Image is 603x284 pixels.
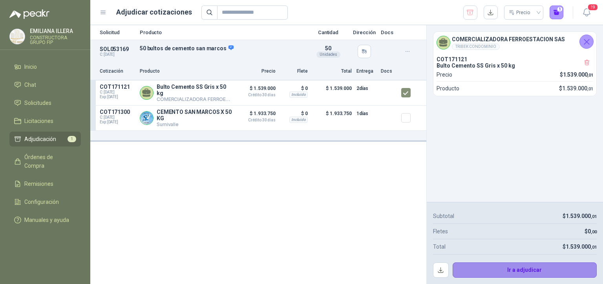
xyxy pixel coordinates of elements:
p: $ 0 [280,84,308,93]
span: 50 [325,45,331,51]
button: 1 [550,5,564,20]
span: 19 [587,4,598,11]
a: Inicio [9,59,81,74]
p: 1 días [356,109,376,118]
p: Sumivalle [157,121,232,127]
p: Docs [381,68,397,75]
p: EMILIANA ILLERA [30,28,81,34]
p: CONSTRUCTORA GRUPO FIP [30,35,81,45]
span: 0 [588,228,597,235]
img: Company Logo [140,112,153,125]
p: COMERCIALIZADORA FERROESTACION SAS [157,96,232,102]
div: Unidades [316,51,340,58]
p: Precio [236,68,276,75]
div: Precio [509,7,532,18]
span: ,01 [587,86,593,92]
p: Solicitud [100,30,135,35]
span: C: [DATE] [100,90,135,95]
span: Remisiones [24,180,53,188]
p: Producto [140,68,232,75]
span: ,00 [591,229,597,235]
p: COT171300 [100,109,135,115]
div: Incluido [289,92,308,98]
span: Licitaciones [24,117,53,125]
a: Remisiones [9,176,81,191]
span: C: [DATE] [100,115,135,120]
span: Configuración [24,198,59,206]
span: Órdenes de Compra [24,153,73,170]
span: Exp: [DATE] [100,120,135,125]
a: Adjudicación1 [9,132,81,147]
div: TRIBEK CONDOMINIO [452,44,500,50]
p: $ [563,242,597,251]
a: Órdenes de Compra [9,150,81,173]
p: Cantidad [309,30,348,35]
p: Dirección [353,30,376,35]
img: Logo peakr [9,9,49,19]
span: Adjudicación [24,135,56,143]
p: $ [585,227,597,236]
p: $ 1.933.750 [312,109,352,127]
p: $ 1.933.750 [236,109,276,122]
span: Inicio [24,62,37,71]
div: COMERCIALIZADORA FERROESTACION SASTRIBEK CONDOMINIO [433,32,596,53]
a: Solicitudes [9,95,81,110]
p: $ [559,84,593,93]
span: 1.539.000 [563,71,593,78]
p: COT171121 [100,84,135,90]
span: ,01 [591,214,597,219]
p: Producto [140,30,304,35]
p: Producto [437,84,459,93]
p: Bulto Cemento SS Gris x 50 kg [157,84,232,96]
p: Cotización [100,68,135,75]
p: Subtotal [433,212,454,220]
p: $ 0 [280,109,308,118]
a: Chat [9,77,81,92]
p: Flete [280,68,308,75]
h4: COMERCIALIZADORA FERROESTACION SAS [452,35,565,44]
span: Manuales y ayuda [24,216,69,224]
span: Crédito 30 días [236,93,276,97]
p: Docs [381,30,397,35]
p: Fletes [433,227,448,236]
p: Precio [437,70,452,79]
p: Bulto Cemento SS Gris x 50 kg [437,62,593,69]
p: $ [563,212,597,220]
span: 1.539.000 [562,85,593,92]
p: Total [312,68,352,75]
a: Configuración [9,194,81,209]
p: SOL053169 [100,46,135,52]
a: Licitaciones [9,114,81,128]
button: 19 [579,5,594,20]
span: ,01 [591,245,597,250]
h1: Adjudicar cotizaciones [116,7,192,18]
p: $ [560,70,593,79]
span: 1.539.000 [566,213,597,219]
button: Ir a adjudicar [453,262,597,278]
span: 1.539.000 [566,244,597,250]
p: C: [DATE] [100,52,135,57]
p: Total [433,242,446,251]
span: Solicitudes [24,99,51,107]
p: COT171121 [437,56,593,62]
p: 50 bultos de cemento san marcos [140,45,304,52]
p: CEMENTO SAN MARCOS X 50 KG [157,109,232,121]
p: 2 días [356,84,376,93]
span: Chat [24,81,36,89]
p: $ 1.539.000 [312,84,352,102]
img: Company Logo [10,29,25,44]
span: Crédito 30 días [236,118,276,122]
div: Incluido [289,117,308,123]
p: $ 1.539.000 [236,84,276,97]
span: 1 [68,136,76,142]
p: Entrega [356,68,376,75]
span: ,01 [587,73,593,78]
span: Exp: [DATE] [100,95,135,99]
button: Cerrar [579,35,594,49]
a: Manuales y ayuda [9,213,81,227]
